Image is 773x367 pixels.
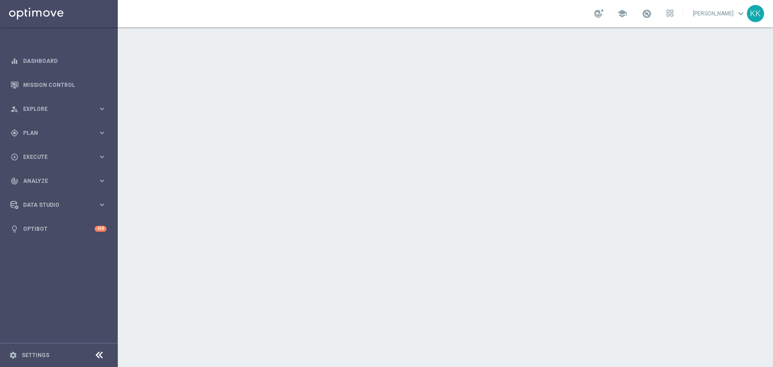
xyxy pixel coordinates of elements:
[10,177,19,185] i: track_changes
[98,200,106,209] i: keyboard_arrow_right
[10,225,19,233] i: lightbulb
[23,106,98,112] span: Explore
[736,9,746,19] span: keyboard_arrow_down
[23,73,106,97] a: Mission Control
[10,225,107,233] button: lightbulb Optibot +10
[9,351,17,359] i: settings
[10,177,98,185] div: Analyze
[10,49,106,73] div: Dashboard
[10,201,98,209] div: Data Studio
[22,353,49,358] a: Settings
[23,178,98,184] span: Analyze
[95,226,106,232] div: +10
[10,201,107,209] button: Data Studio keyboard_arrow_right
[747,5,764,22] div: KK
[10,81,107,89] button: Mission Control
[10,105,107,113] button: person_search Explore keyboard_arrow_right
[23,49,106,73] a: Dashboard
[10,57,107,65] button: equalizer Dashboard
[10,129,19,137] i: gps_fixed
[23,130,98,136] span: Plan
[10,153,107,161] button: play_circle_outline Execute keyboard_arrow_right
[10,105,98,113] div: Explore
[98,129,106,137] i: keyboard_arrow_right
[617,9,627,19] span: school
[10,105,19,113] i: person_search
[10,73,106,97] div: Mission Control
[98,153,106,161] i: keyboard_arrow_right
[98,176,106,185] i: keyboard_arrow_right
[10,177,107,185] button: track_changes Analyze keyboard_arrow_right
[692,7,747,20] a: [PERSON_NAME]keyboard_arrow_down
[10,57,19,65] i: equalizer
[98,105,106,113] i: keyboard_arrow_right
[10,129,107,137] button: gps_fixed Plan keyboard_arrow_right
[10,153,19,161] i: play_circle_outline
[10,153,98,161] div: Execute
[23,202,98,208] span: Data Studio
[23,154,98,160] span: Execute
[23,217,95,241] a: Optibot
[10,129,98,137] div: Plan
[10,217,106,241] div: Optibot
